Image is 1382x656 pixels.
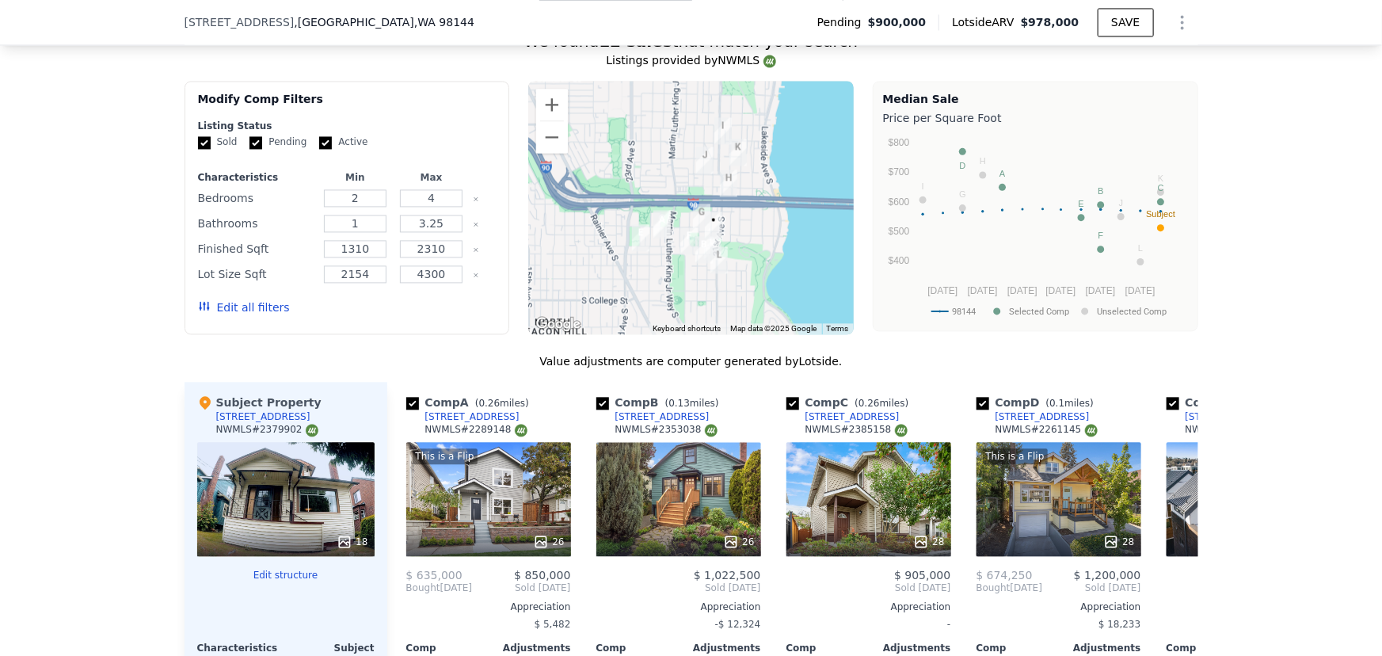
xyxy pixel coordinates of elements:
[714,163,744,203] div: 1367 32nd Ave S
[705,424,718,437] img: NWMLS Logo
[827,324,849,333] a: Terms (opens in new tab)
[959,160,965,170] text: D
[185,353,1198,369] div: Value adjustments are computer generated by Lotside .
[249,136,262,149] input: Pending
[286,642,375,654] div: Subject
[869,642,951,654] div: Adjustments
[535,619,571,630] span: $ 5,482
[406,642,489,654] div: Comp
[1167,642,1249,654] div: Comp
[249,135,306,149] label: Pending
[406,582,440,594] span: Bought
[1085,424,1098,437] img: NWMLS Logo
[952,306,976,316] text: 98144
[198,299,290,315] button: Edit all filters
[1049,398,1064,409] span: 0.1
[216,423,318,437] div: NWMLS # 2379902
[805,410,900,423] div: [STREET_ADDRESS]
[888,166,909,177] text: $700
[473,246,479,253] button: Clear
[668,398,690,409] span: 0.13
[952,14,1020,30] span: Lotside ARV
[198,263,314,285] div: Lot Size Sqft
[999,168,1006,177] text: A
[704,240,734,280] div: 2000 31st Ave S
[626,218,656,257] div: 1806 24th Avenue S
[1007,284,1037,296] text: [DATE]
[959,189,966,199] text: G
[1167,410,1280,423] a: [STREET_ADDRESS]
[786,613,951,635] div: -
[319,136,332,149] input: Active
[977,601,1141,613] div: Appreciation
[888,255,909,266] text: $400
[694,569,761,582] span: $ 1,022,500
[913,534,944,550] div: 28
[977,395,1101,410] div: Comp D
[406,582,473,594] div: [DATE]
[514,569,570,582] span: $ 850,000
[1098,231,1103,240] text: F
[894,569,950,582] span: $ 905,000
[596,601,761,613] div: Appreciation
[883,107,1188,129] div: Price per Square Foot
[406,569,463,582] span: $ 635,000
[996,410,1090,423] div: [STREET_ADDRESS]
[425,410,520,423] div: [STREET_ADDRESS]
[647,205,677,245] div: 1722 26th Ave S
[977,569,1033,582] span: $ 674,250
[536,89,568,120] button: Zoom in
[198,171,314,184] div: Characteristics
[306,424,318,437] img: NWMLS Logo
[977,582,1011,594] span: Bought
[1167,601,1331,613] div: Appreciation
[883,91,1188,107] div: Median Sale
[1157,183,1163,193] text: C
[337,534,367,550] div: 18
[786,601,951,613] div: Appreciation
[397,171,466,184] div: Max
[921,181,923,190] text: I
[533,534,564,550] div: 26
[532,314,584,334] img: Google
[479,398,501,409] span: 0.26
[1059,642,1141,654] div: Adjustments
[1045,284,1076,296] text: [DATE]
[536,121,568,153] button: Zoom out
[198,91,497,120] div: Modify Comp Filters
[895,424,908,437] img: NWMLS Logo
[883,129,1188,327] svg: A chart.
[763,55,776,67] img: NWMLS Logo
[679,642,761,654] div: Adjustments
[817,14,868,30] span: Pending
[615,410,710,423] div: [STREET_ADDRESS]
[425,423,527,437] div: NWMLS # 2289148
[596,582,761,594] span: Sold [DATE]
[805,423,908,437] div: NWMLS # 2385158
[699,205,729,245] div: 1712 30th Ave S
[532,314,584,334] a: Open this area in Google Maps (opens a new window)
[1098,186,1103,196] text: B
[489,642,571,654] div: Adjustments
[859,398,880,409] span: 0.26
[1186,410,1280,423] div: [STREET_ADDRESS]
[888,226,909,237] text: $500
[1078,199,1083,208] text: E
[198,120,497,132] div: Listing Status
[731,324,817,333] span: Map data ©2025 Google
[406,410,520,423] a: [STREET_ADDRESS]
[967,284,997,296] text: [DATE]
[615,423,718,437] div: NWMLS # 2353038
[647,204,677,243] div: 1720 26th Ave S
[1009,306,1069,316] text: Selected Comp
[473,196,479,202] button: Clear
[687,197,717,237] div: 2906 S Massachusetts St
[715,619,761,630] span: -$ 12,324
[983,448,1048,464] div: This is a Flip
[980,156,986,166] text: H
[596,395,725,410] div: Comp B
[868,14,927,30] span: $900,000
[977,582,1043,594] div: [DATE]
[723,534,754,550] div: 26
